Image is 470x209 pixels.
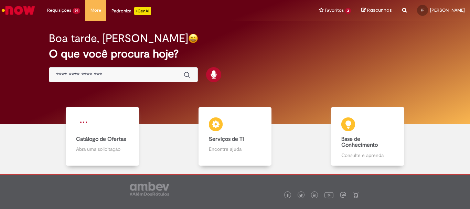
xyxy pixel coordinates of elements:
span: Favoritos [325,7,344,14]
img: logo_footer_linkedin.png [313,194,317,198]
h2: O que você procura hoje? [49,48,421,60]
span: 2 [345,8,351,14]
p: Encontre ajuda [209,146,261,153]
img: logo_footer_naosei.png [353,192,359,198]
img: logo_footer_youtube.png [324,190,333,199]
b: Catálogo de Ofertas [76,136,126,143]
span: Rascunhos [367,7,392,13]
div: Padroniza [111,7,151,15]
p: Abra uma solicitação [76,146,128,153]
img: logo_footer_ambev_rotulo_gray.png [130,182,169,196]
span: 99 [73,8,80,14]
a: Serviços de TI Encontre ajuda [169,107,301,166]
a: Catálogo de Ofertas Abra uma solicitação [36,107,169,166]
a: Base de Conhecimento Consulte e aprenda [301,107,434,166]
img: logo_footer_workplace.png [340,192,346,198]
span: More [90,7,101,14]
img: logo_footer_facebook.png [286,194,289,197]
p: +GenAi [134,7,151,15]
a: Rascunhos [361,7,392,14]
img: logo_footer_twitter.png [299,194,303,197]
b: Serviços de TI [209,136,244,143]
h2: Boa tarde, [PERSON_NAME] [49,32,188,44]
span: Requisições [47,7,71,14]
img: ServiceNow [1,3,36,17]
b: Base de Conhecimento [341,136,378,149]
img: happy-face.png [188,33,198,43]
span: FF [421,8,424,12]
p: Consulte e aprenda [341,152,394,159]
span: [PERSON_NAME] [430,7,465,13]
